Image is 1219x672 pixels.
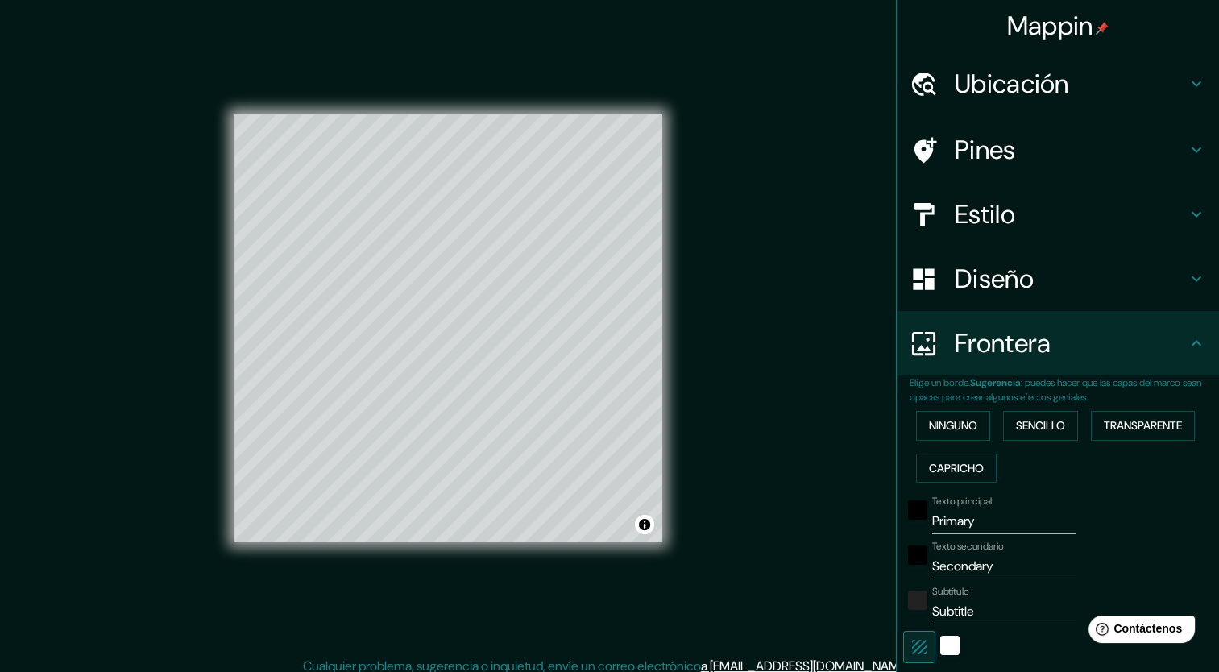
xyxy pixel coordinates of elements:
button: negro [908,500,927,520]
label: Subtítulo [932,585,969,599]
font: Transparente [1104,416,1182,436]
font: Capricho [929,458,984,479]
div: Frontera [897,311,1219,375]
button: negro [908,545,927,565]
div: Diseño [897,247,1219,311]
h4: Pines [955,134,1187,166]
div: Ubicación [897,52,1219,116]
label: Texto principal [932,495,992,508]
button: Ninguno [916,411,990,441]
button: Blanco [940,636,960,655]
button: Alternar atribución [635,515,654,534]
iframe: Help widget launcher [1076,609,1201,654]
div: Pines [897,118,1219,182]
button: Sencillo [1003,411,1078,441]
img: pin-icon.png [1096,22,1109,35]
button: color-222222 [908,591,927,610]
div: Estilo [897,182,1219,247]
h4: Frontera [955,327,1187,359]
font: Mappin [1007,9,1093,43]
b: Sugerencia [970,376,1021,389]
h4: Diseño [955,263,1187,295]
h4: Estilo [955,198,1187,230]
font: Ninguno [929,416,977,436]
p: Elige un borde. : puedes hacer que las capas del marco sean opacas para crear algunos efectos gen... [910,375,1219,404]
label: Texto secundario [932,540,1004,554]
h4: Ubicación [955,68,1187,100]
button: Transparente [1091,411,1195,441]
font: Sencillo [1016,416,1065,436]
button: Capricho [916,454,997,483]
